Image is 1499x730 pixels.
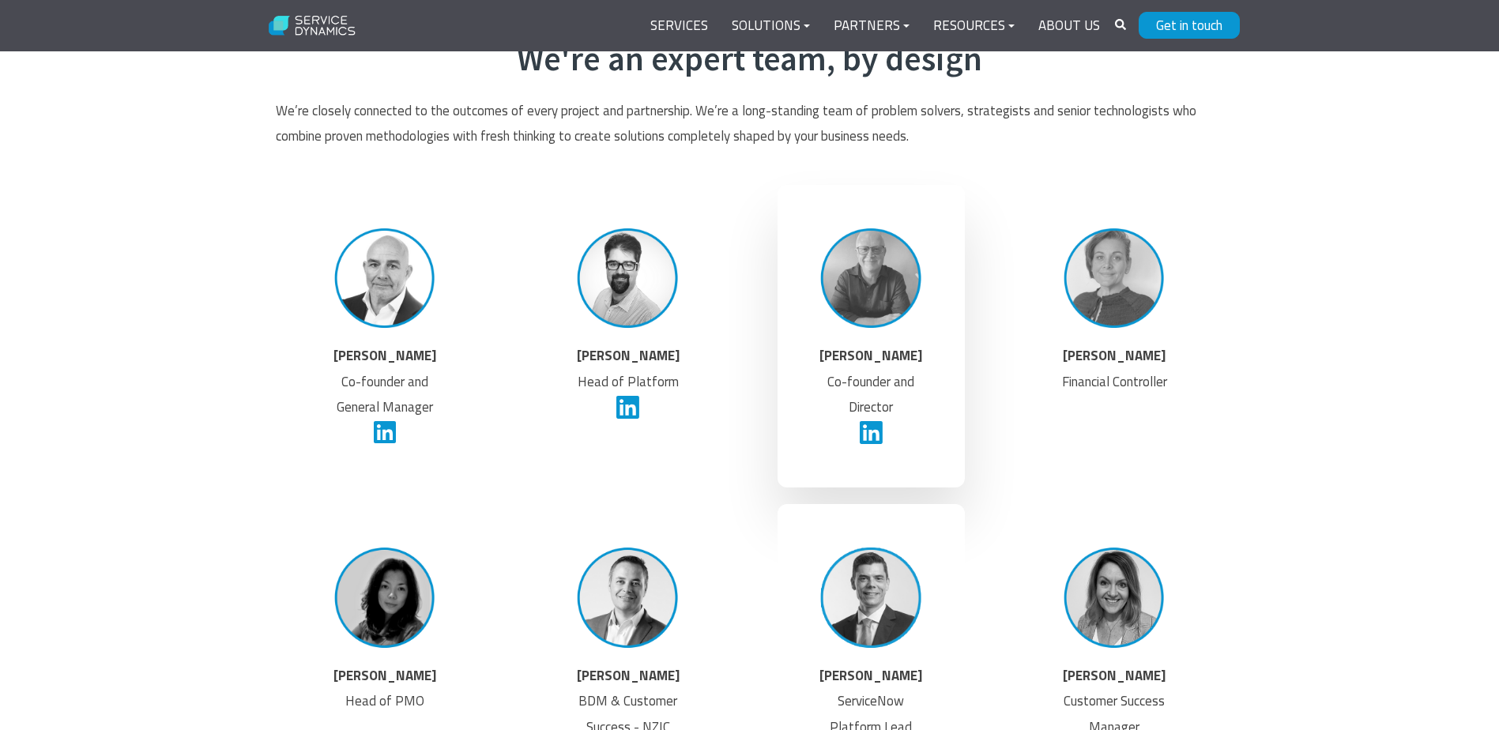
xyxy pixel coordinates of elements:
[1063,665,1166,686] strong: [PERSON_NAME]
[1055,219,1174,338] img: Clare-2
[812,219,931,338] img: Derek-v2
[1063,345,1166,366] strong: [PERSON_NAME]
[276,39,1224,80] h2: We're an expert team, by design
[812,343,931,453] p: Co-founder and Director
[326,343,445,453] p: Co-founder and General Manager
[577,345,680,366] strong: [PERSON_NAME]
[1055,343,1174,394] p: Financial Controller
[326,538,445,657] img: Grace
[326,219,445,338] img: Phil-v3
[1026,7,1112,45] a: About Us
[1139,12,1240,39] a: Get in touch
[812,538,931,657] img: Carl Fransen
[819,345,922,366] strong: [PERSON_NAME]
[720,7,822,45] a: Solutions
[822,7,921,45] a: Partners
[1055,538,1174,657] img: Clare-A
[819,665,922,686] strong: [PERSON_NAME]
[260,6,365,47] img: Service Dynamics Logo - White
[568,538,687,657] img: eric2
[638,7,720,45] a: Services
[577,665,680,686] strong: [PERSON_NAME]
[638,7,1112,45] div: Navigation Menu
[333,345,436,366] strong: [PERSON_NAME]
[276,98,1224,149] p: We’re closely connected to the outcomes of every project and partnership. We’re a long-standing t...
[568,343,687,428] p: Head of Platform
[568,219,687,338] img: Damien
[333,665,436,686] strong: [PERSON_NAME]
[921,7,1026,45] a: Resources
